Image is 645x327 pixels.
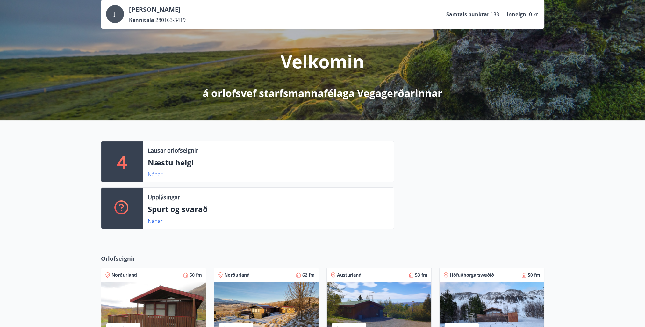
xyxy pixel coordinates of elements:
[155,17,186,24] span: 280163-3419
[302,272,315,278] span: 62 fm
[111,272,137,278] span: Norðurland
[148,157,389,168] p: Næstu helgi
[148,204,389,214] p: Spurt og svarað
[117,149,127,174] p: 4
[529,11,539,18] span: 0 kr.
[491,11,499,18] span: 133
[281,49,364,73] p: Velkomin
[148,171,163,178] a: Nánar
[129,17,154,24] p: Kennitala
[148,217,163,224] a: Nánar
[450,272,494,278] span: Höfuðborgarsvæðið
[101,254,135,263] span: Orlofseignir
[203,86,442,100] p: á orlofsvef starfsmannafélaga Vegagerðarinnar
[415,272,427,278] span: 53 fm
[148,146,198,155] p: Lausar orlofseignir
[337,272,362,278] span: Austurland
[190,272,202,278] span: 50 fm
[129,5,186,14] p: [PERSON_NAME]
[224,272,250,278] span: Norðurland
[446,11,489,18] p: Samtals punktar
[114,11,116,18] span: J
[148,193,180,201] p: Upplýsingar
[528,272,540,278] span: 50 fm
[507,11,528,18] p: Inneign :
